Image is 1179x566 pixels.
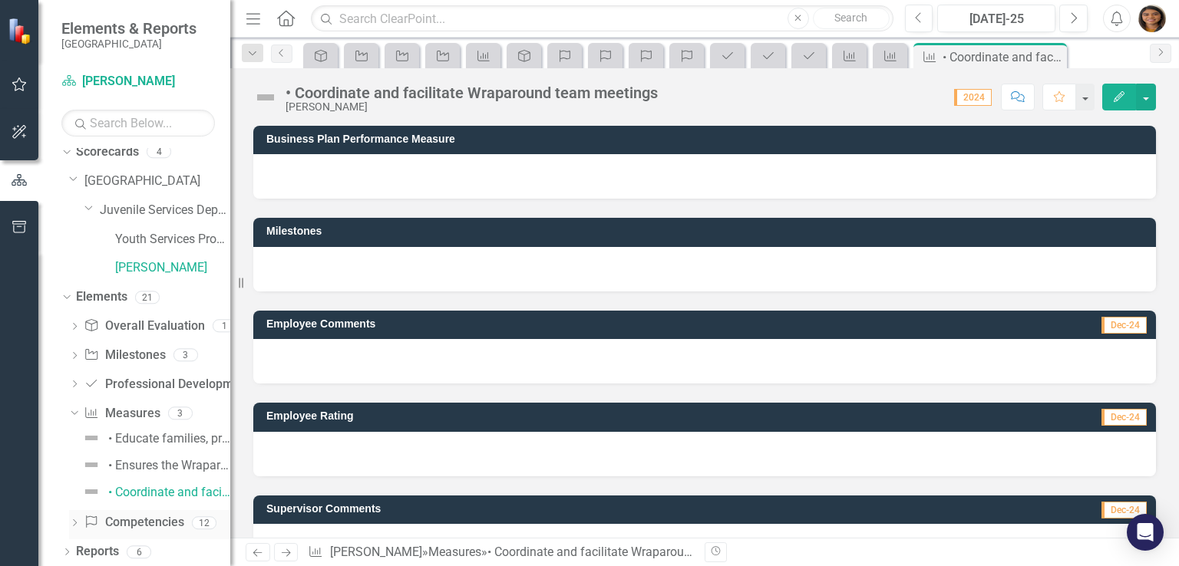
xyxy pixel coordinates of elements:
[330,545,422,559] a: [PERSON_NAME]
[84,405,160,423] a: Measures
[82,482,101,501] img: Not Defined
[147,146,171,159] div: 4
[168,406,193,420] div: 3
[78,452,230,477] a: • Ensures the Wraparound process is completed to fidelity and tracks progress towards goals
[1127,514,1164,551] div: Open Intercom Messenger
[173,349,198,362] div: 3
[1101,317,1147,334] span: Dec-24
[937,5,1055,32] button: [DATE]-25
[311,5,893,32] input: Search ClearPoint...
[76,288,127,306] a: Elements
[266,318,883,330] h3: Employee Comments
[1101,409,1147,426] span: Dec-24
[61,19,196,38] span: Elements & Reports
[253,85,278,110] img: Not Defined
[100,202,230,219] a: Juvenile Services Department
[487,545,781,559] div: • Coordinate and facilitate Wraparound team meetings
[78,426,230,450] a: • Educate families, providers and the community about the Wraparound process
[108,459,230,472] div: • Ensures the Wraparound process is completed to fidelity and tracks progress towards goals
[813,8,890,29] button: Search
[213,320,237,333] div: 1
[108,432,230,446] div: • Educate families, providers and the community about the Wraparound process
[192,516,216,529] div: 12
[943,10,1050,28] div: [DATE]-25
[61,73,215,90] a: [PERSON_NAME]
[84,376,250,393] a: Professional Development
[308,544,693,561] div: » »
[954,89,992,106] span: 2024
[1101,502,1147,518] span: Dec-24
[428,545,481,559] a: Measures
[266,410,840,422] h3: Employee Rating
[76,543,119,561] a: Reports
[84,347,165,364] a: Milestones
[84,318,204,335] a: Overall Evaluation
[61,38,196,50] small: [GEOGRAPHIC_DATA]
[834,12,867,24] span: Search
[78,479,230,504] a: • Coordinate and facilitate Wraparound team meetings
[266,503,893,515] h3: Supervisor Comments
[108,485,230,499] div: • Coordinate and facilitate Wraparound team meetings
[135,291,160,304] div: 21
[84,173,230,190] a: [GEOGRAPHIC_DATA]
[76,143,139,161] a: Scorecards
[115,231,230,248] a: Youth Services Program
[286,84,658,101] div: • Coordinate and facilitate Wraparound team meetings
[127,545,151,558] div: 6
[61,110,215,137] input: Search Below...
[84,514,183,531] a: Competencies
[115,259,230,277] a: [PERSON_NAME]
[266,133,1148,145] h3: Business Plan Performance Measure
[8,18,35,44] img: ClearPoint Strategy
[286,101,658,113] div: [PERSON_NAME]
[266,225,1148,237] h3: Milestones
[82,429,101,447] img: Not Defined
[82,456,101,474] img: Not Defined
[943,48,1063,67] div: • Coordinate and facilitate Wraparound team meetings
[1138,5,1166,32] img: Maria Rodriguez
